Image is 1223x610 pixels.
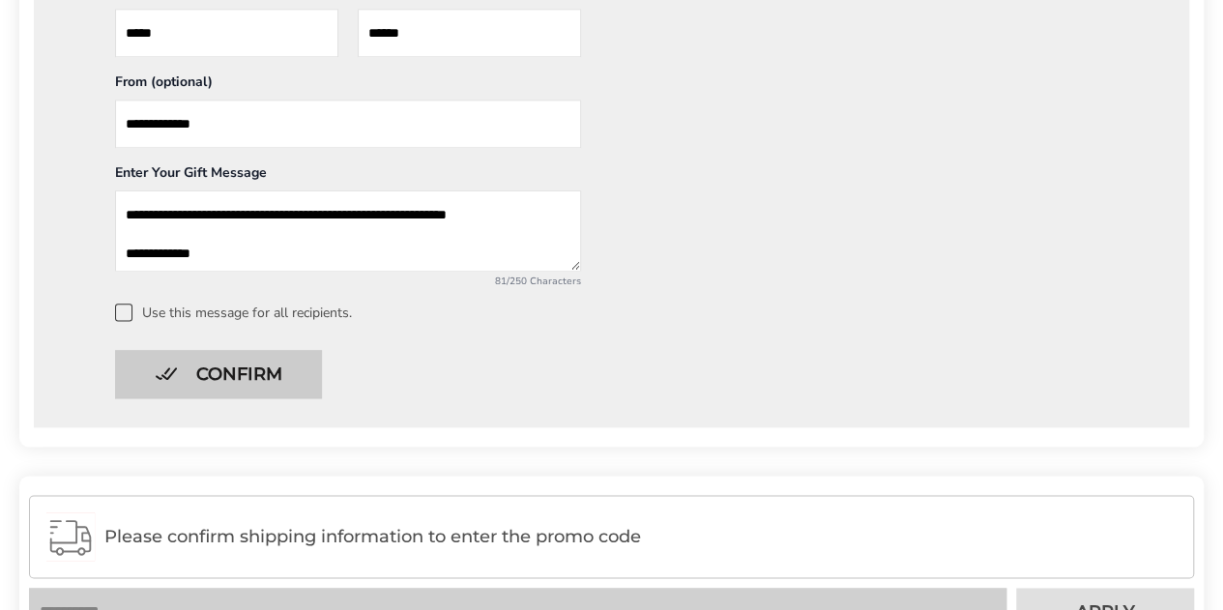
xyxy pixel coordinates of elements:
div: From (optional) [115,73,581,100]
input: From [115,100,581,148]
span: Please confirm shipping information to enter the promo code [104,527,1177,546]
button: Confirm button [115,350,322,398]
div: Enter Your Gift Message [115,163,581,190]
label: Use this message for all recipients. [115,304,1157,321]
textarea: Add a message [115,190,581,271]
input: First Name [115,9,338,57]
input: Last Name [358,9,581,57]
div: 81/250 Characters [115,275,581,288]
